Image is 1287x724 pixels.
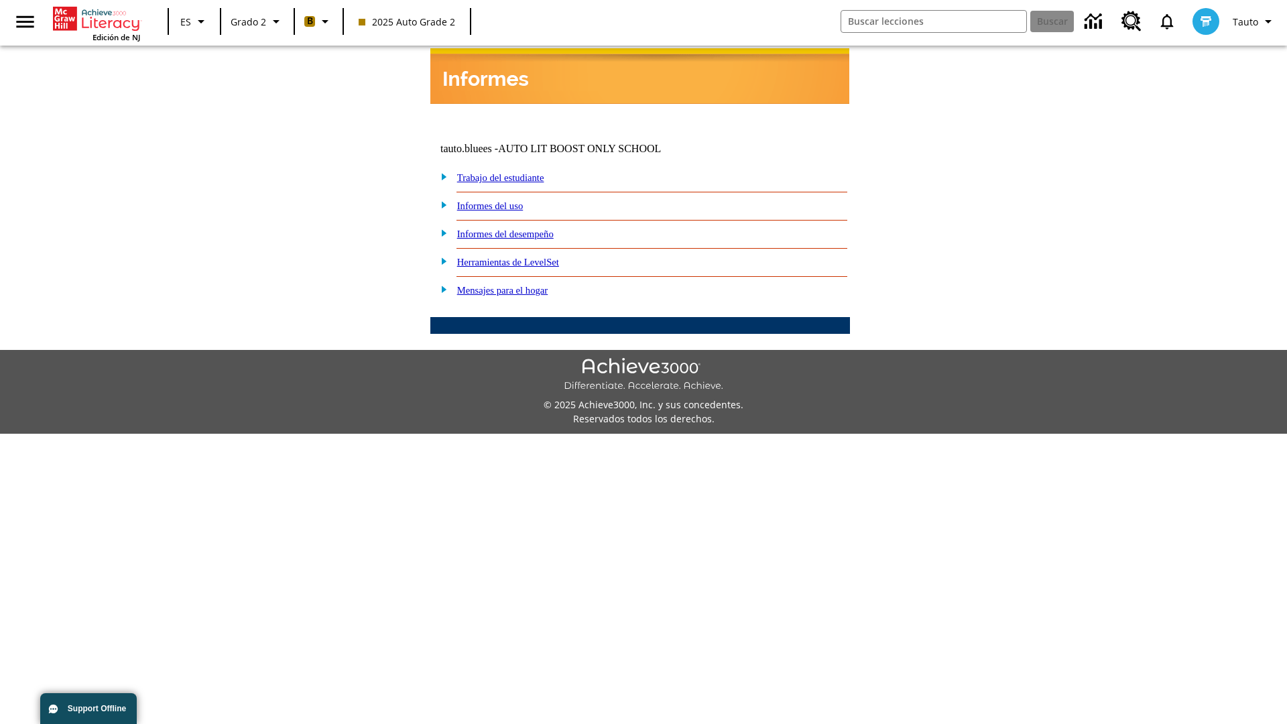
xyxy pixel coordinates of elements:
button: Perfil/Configuración [1227,9,1282,34]
td: tauto.bluees - [440,143,687,155]
button: Escoja un nuevo avatar [1184,4,1227,39]
button: Boost El color de la clase es anaranjado claro. Cambiar el color de la clase. [299,9,339,34]
button: Abrir el menú lateral [5,2,45,42]
button: Support Offline [40,693,137,724]
span: Support Offline [68,704,126,713]
span: Tauto [1233,15,1258,29]
nobr: AUTO LIT BOOST ONLY SCHOOL [498,143,661,154]
img: plus.gif [434,170,448,182]
span: Grado 2 [231,15,266,29]
img: header [430,48,849,104]
img: plus.gif [434,227,448,239]
input: Buscar campo [841,11,1026,32]
span: ES [180,15,191,29]
button: Grado: Grado 2, Elige un grado [225,9,290,34]
img: plus.gif [434,255,448,267]
a: Mensajes para el hogar [457,285,548,296]
a: Informes del uso [457,200,524,211]
a: Notificaciones [1150,4,1184,39]
img: Achieve3000 Differentiate Accelerate Achieve [564,358,723,392]
a: Centro de información [1077,3,1113,40]
div: Portada [53,4,140,42]
span: B [307,13,313,29]
button: Lenguaje: ES, Selecciona un idioma [173,9,216,34]
a: Informes del desempeño [457,229,554,239]
img: avatar image [1192,8,1219,35]
a: Herramientas de LevelSet [457,257,559,267]
img: plus.gif [434,283,448,295]
a: Trabajo del estudiante [457,172,544,183]
span: Edición de NJ [93,32,140,42]
span: 2025 Auto Grade 2 [359,15,455,29]
img: plus.gif [434,198,448,210]
a: Centro de recursos, Se abrirá en una pestaña nueva. [1113,3,1150,40]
